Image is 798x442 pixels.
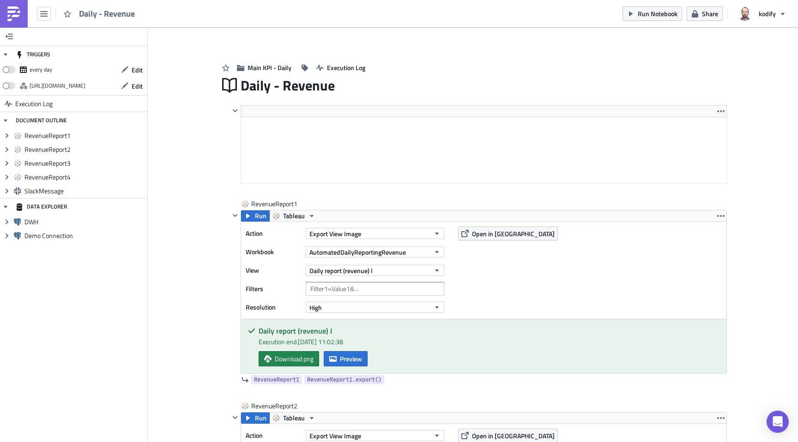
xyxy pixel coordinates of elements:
span: RevenueReport1 [251,199,298,209]
span: High [309,303,322,312]
button: Daily report (revenue) I [306,265,444,276]
button: Hide content [230,412,241,423]
span: Tableau [283,412,305,424]
button: Edit [116,63,147,77]
span: AutomatedDailyReportingRevenue [309,247,406,257]
span: Daily report (revenue) I [309,266,373,275]
button: Main KPI - Daily [232,60,296,75]
span: Preview [340,354,362,364]
span: Open in [GEOGRAPHIC_DATA] [472,229,555,239]
button: Tableau [269,210,319,221]
div: https://pushmetrics.io/api/v1/report/akLK7VOL8B/webhook?token=2c89cd8b996f41dd9e3ed865bf74c885 [30,79,85,93]
span: Edit [132,65,143,75]
div: every day [30,63,52,77]
button: Run [241,210,270,221]
span: Edit [132,81,143,91]
button: Execution Log [312,60,370,75]
a: Download png [259,351,319,366]
img: PushMetrics [6,6,21,21]
button: High [306,302,444,313]
input: Filter1=Value1&... [306,282,444,296]
label: Resolution [246,300,301,314]
a: RevenueReport1.export() [304,375,384,384]
div: DOCUMENT OUTLINE [16,112,67,129]
span: Execution Log [327,63,365,72]
button: Edit [116,79,147,93]
div: Execution end: [DATE] 11:02:38 [259,337,719,346]
span: RevenueReport1.export() [307,375,381,384]
span: Share [702,9,718,18]
span: Daily - Revenue [241,77,336,94]
h5: Daily report (revenue) I [259,327,719,334]
span: RevenueReport4 [24,173,145,181]
a: RevenueReport1 [251,375,302,384]
span: Run Notebook [638,9,677,18]
span: RevenueReport1 [24,131,145,140]
span: Export View Image [309,229,361,239]
span: RevenueReport1 [254,375,299,384]
span: DWH [24,218,145,226]
button: Open in [GEOGRAPHIC_DATA] [458,227,558,240]
label: Filters [246,282,301,296]
span: kodify [759,9,776,18]
button: Preview [324,351,368,366]
button: Export View Image [306,228,444,239]
button: Share [687,6,723,21]
button: Tableau [269,412,319,424]
span: Execution Log [15,96,53,112]
span: Run [255,210,266,221]
button: AutomatedDailyReportingRevenue [306,246,444,257]
div: TRIGGERS [16,46,50,63]
label: View [246,263,301,277]
img: Avatar [737,6,753,22]
span: Tableau [283,210,305,221]
button: Hide content [230,210,241,221]
span: Demo Connection [24,232,145,240]
span: Export View Image [309,431,361,441]
button: Export View Image [306,430,444,441]
span: Run [255,412,266,424]
span: RevenueReport2 [24,145,145,154]
span: SlackMessage [24,187,145,195]
button: Run [241,412,270,424]
button: Hide content [230,105,241,116]
span: RevenueReport2 [251,401,298,411]
button: kodify [732,4,791,24]
label: Action [246,227,301,240]
span: Download png [275,354,314,364]
iframe: Rich Text Area [241,117,726,183]
span: Daily - Revenue [79,8,136,19]
div: DATA EXPLORER [16,198,67,215]
div: Open Intercom Messenger [767,411,789,433]
button: Run Notebook [623,6,682,21]
span: Main KPI - Daily [248,63,291,72]
span: Open in [GEOGRAPHIC_DATA] [472,431,555,441]
label: Workbook [246,245,301,259]
span: RevenueReport3 [24,159,145,167]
